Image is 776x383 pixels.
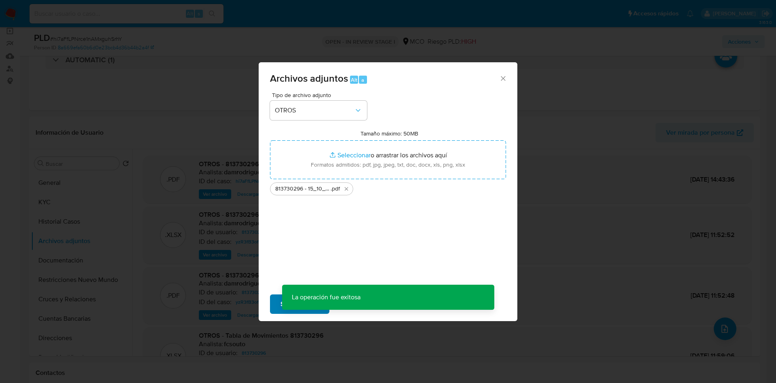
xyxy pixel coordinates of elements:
[342,184,351,194] button: Eliminar 813730296 - 15_10_2025.pdf
[499,74,506,82] button: Cerrar
[343,295,369,313] span: Cancelar
[282,285,370,310] p: La operación fue exitosa
[270,294,329,314] button: Subir archivo
[270,101,367,120] button: OTROS
[270,71,348,85] span: Archivos adjuntos
[270,179,506,195] ul: Archivos seleccionados
[361,130,418,137] label: Tamaño máximo: 50MB
[280,295,319,313] span: Subir archivo
[351,76,357,84] span: Alt
[272,92,369,98] span: Tipo de archivo adjunto
[275,185,331,193] span: 813730296 - 15_10_2025
[331,185,340,193] span: .pdf
[275,106,354,114] span: OTROS
[361,76,364,84] span: a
